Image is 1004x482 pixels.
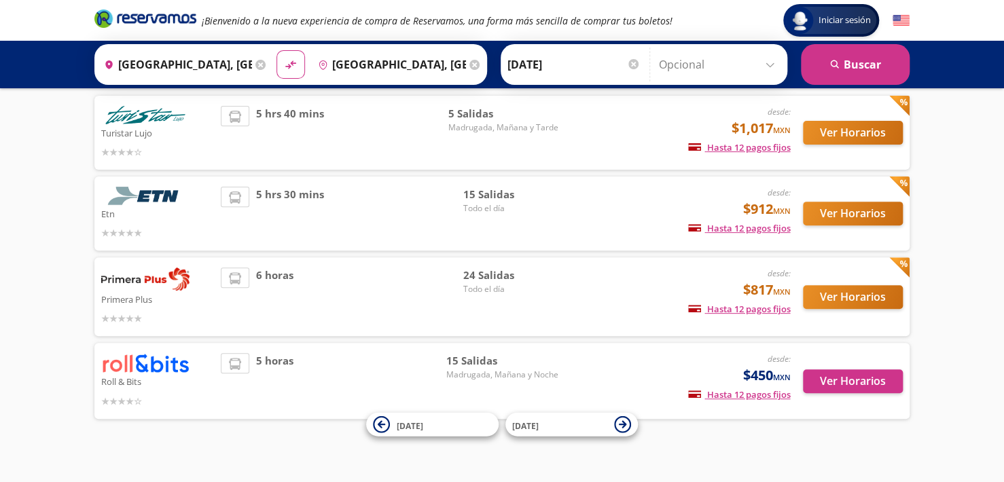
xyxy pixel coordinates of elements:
span: Hasta 12 pagos fijos [688,222,790,234]
span: 15 Salidas [463,187,558,202]
input: Opcional [659,48,781,81]
a: Brand Logo [94,8,196,33]
span: $912 [742,199,790,219]
em: desde: [767,187,790,198]
span: Todo el día [463,202,558,215]
span: 5 hrs 40 mins [256,106,324,160]
em: desde: [767,267,790,279]
span: 5 horas [256,353,293,408]
button: [DATE] [366,413,499,437]
span: 6 horas [256,267,293,326]
span: $1,017 [731,118,790,138]
span: Todo el día [463,283,558,295]
button: Buscar [801,44,910,85]
button: [DATE] [505,413,638,437]
span: Madrugada, Mañana y Noche [446,369,558,381]
small: MXN [772,206,790,216]
span: $450 [742,365,790,386]
p: Roll & Bits [101,373,214,389]
span: Madrugada, Mañana y Tarde [448,122,558,134]
img: Primera Plus [101,267,190,291]
button: Ver Horarios [803,369,903,393]
input: Buscar Origen [98,48,252,81]
input: Elegir Fecha [507,48,641,81]
p: Etn [101,205,214,221]
img: Roll & Bits [101,353,190,373]
button: Ver Horarios [803,285,903,309]
em: desde: [767,106,790,117]
span: $817 [742,280,790,300]
em: ¡Bienvenido a la nueva experiencia de compra de Reservamos, una forma más sencilla de comprar tus... [202,14,673,27]
p: Turistar Lujo [101,124,214,141]
span: Iniciar sesión [813,14,876,27]
small: MXN [772,286,790,297]
span: Hasta 12 pagos fijos [688,303,790,315]
small: MXN [772,372,790,382]
em: desde: [767,353,790,365]
span: Hasta 12 pagos fijos [688,141,790,153]
p: Primera Plus [101,291,214,307]
img: Turistar Lujo [101,106,190,124]
i: Brand Logo [94,8,196,29]
button: Ver Horarios [803,121,903,145]
img: Etn [101,187,190,205]
small: MXN [772,125,790,135]
span: 5 Salidas [448,106,558,122]
span: 24 Salidas [463,267,558,283]
span: [DATE] [397,420,423,431]
button: English [893,12,910,29]
span: 5 hrs 30 mins [256,187,324,240]
button: Ver Horarios [803,202,903,225]
span: [DATE] [512,420,539,431]
input: Buscar Destino [312,48,466,81]
span: 15 Salidas [446,353,558,369]
span: Hasta 12 pagos fijos [688,388,790,401]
